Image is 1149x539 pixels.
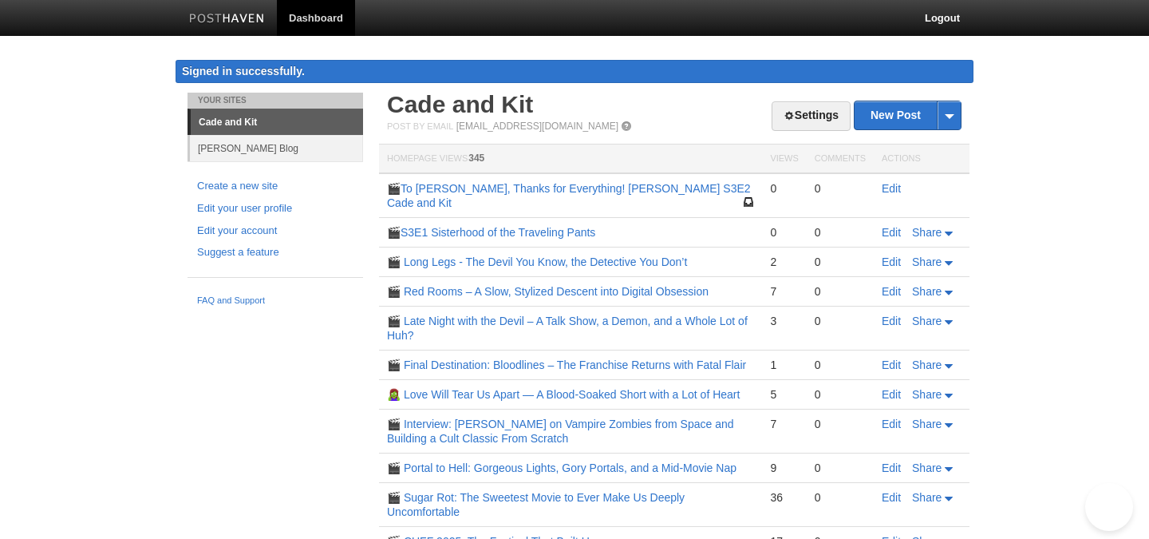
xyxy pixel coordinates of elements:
[189,14,265,26] img: Posthaven-bar
[770,490,798,505] div: 36
[387,462,736,474] a: 🎬 Portal to Hell: Gorgeous Lights, Gory Portals, and a Mid-Movie Nap
[770,284,798,299] div: 7
[874,145,969,174] th: Actions
[882,491,901,504] a: Edit
[456,121,618,132] a: [EMAIL_ADDRESS][DOMAIN_NAME]
[815,225,866,240] div: 0
[912,256,942,268] span: Share
[387,418,734,445] a: 🎬 Interview: [PERSON_NAME] on Vampire Zombies from Space and Building a Cult Classic From Scratch
[912,418,942,430] span: Share
[379,145,762,174] th: Homepage Views
[387,315,748,342] a: 🎬 Late Night with the Devil – A Talk Show, a Demon, and a Whole Lot of Huh?
[1085,483,1133,531] iframe: Help Scout Beacon - Open
[882,462,901,474] a: Edit
[770,461,798,475] div: 9
[882,359,901,371] a: Edit
[387,285,709,298] a: 🎬 Red Rooms – A Slow, Stylized Descent into Digital Obsession
[807,145,874,174] th: Comments
[770,314,798,328] div: 3
[882,226,901,239] a: Edit
[912,491,942,504] span: Share
[770,387,798,402] div: 5
[815,181,866,196] div: 0
[387,491,685,518] a: 🎬 Sugar Rot: The Sweetest Movie to Ever Make Us Deeply Uncomfortable
[770,358,798,372] div: 1
[882,388,901,401] a: Edit
[912,226,942,239] span: Share
[468,153,484,164] span: 345
[197,223,353,240] a: Edit your account
[197,294,353,308] a: FAQ and Support
[387,359,746,371] a: 🎬 Final Destination: Bloodlines – The Franchise Returns with Fatal Flair
[855,101,961,129] a: New Post
[197,244,353,261] a: Suggest a feature
[770,181,798,196] div: 0
[815,387,866,402] div: 0
[191,109,363,135] a: Cade and Kit
[387,182,751,209] a: 🎬To [PERSON_NAME], Thanks for Everything! [PERSON_NAME] S3E2 Cade and Kit
[815,417,866,431] div: 0
[912,359,942,371] span: Share
[912,315,942,327] span: Share
[387,256,687,268] a: 🎬 Long Legs - The Devil You Know, the Detective You Don’t
[176,60,973,83] div: Signed in successfully.
[387,121,453,131] span: Post by Email
[815,461,866,475] div: 0
[882,182,901,195] a: Edit
[912,462,942,474] span: Share
[188,93,363,109] li: Your Sites
[815,314,866,328] div: 0
[815,255,866,269] div: 0
[815,358,866,372] div: 0
[882,256,901,268] a: Edit
[387,388,740,401] a: 🧟‍♀️ Love Will Tear Us Apart — A Blood-Soaked Short with a Lot of Heart
[387,226,595,239] a: 🎬S3E1 Sisterhood of the Traveling Pants
[772,101,851,131] a: Settings
[815,490,866,505] div: 0
[882,285,901,298] a: Edit
[762,145,806,174] th: Views
[190,135,363,161] a: [PERSON_NAME] Blog
[882,418,901,430] a: Edit
[197,200,353,217] a: Edit your user profile
[770,255,798,269] div: 2
[770,417,798,431] div: 7
[882,315,901,327] a: Edit
[197,178,353,195] a: Create a new site
[815,284,866,299] div: 0
[770,225,798,240] div: 0
[912,388,942,401] span: Share
[387,91,533,117] a: Cade and Kit
[912,285,942,298] span: Share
